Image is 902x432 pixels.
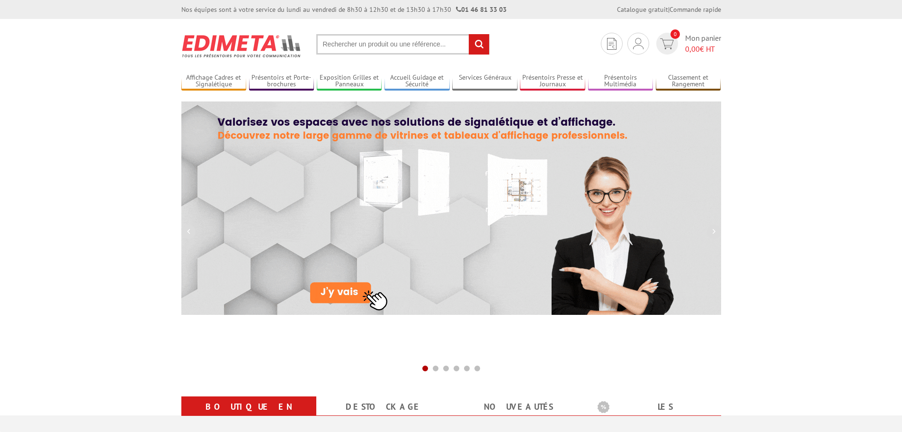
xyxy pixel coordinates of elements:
a: Exposition Grilles et Panneaux [317,74,382,89]
span: Mon panier [685,33,721,55]
a: Commande rapide [670,5,721,14]
a: Classement et Rangement [656,74,721,89]
span: € HT [685,44,721,55]
input: rechercher [469,34,489,55]
img: Présentoir, panneau, stand - Edimeta - PLV, affichage, mobilier bureau, entreprise [181,28,302,64]
span: 0 [670,29,680,39]
a: Services Généraux [452,74,518,89]
a: Présentoirs et Porte-brochures [249,74,314,89]
b: Les promotions [598,398,716,417]
a: Présentoirs Presse et Journaux [520,74,585,89]
div: | [617,5,721,14]
span: 0,00 [685,44,700,54]
a: Présentoirs Multimédia [588,74,653,89]
strong: 01 46 81 33 03 [456,5,507,14]
a: Accueil Guidage et Sécurité [384,74,450,89]
a: devis rapide 0 Mon panier 0,00€ HT [654,33,721,55]
a: Affichage Cadres et Signalétique [181,74,247,89]
input: Rechercher un produit ou une référence... [316,34,490,55]
a: Catalogue gratuit [617,5,668,14]
a: nouveautés [463,398,575,415]
div: Nos équipes sont à votre service du lundi au vendredi de 8h30 à 12h30 et de 13h30 à 17h30 [181,5,507,14]
a: Destockage [328,398,440,415]
img: devis rapide [607,38,616,50]
img: devis rapide [660,38,674,49]
img: devis rapide [633,38,643,49]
